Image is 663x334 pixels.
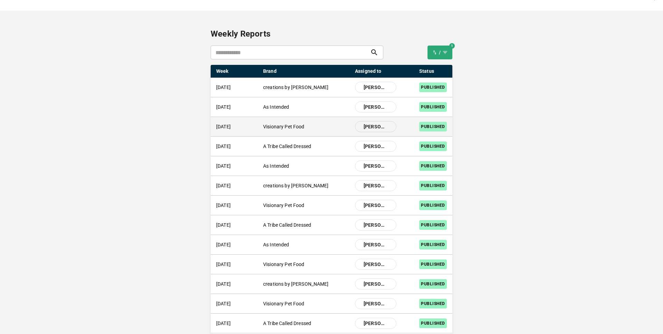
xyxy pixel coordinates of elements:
p: published [421,143,445,149]
p: [DATE] [216,281,258,288]
p: published [421,104,445,110]
p: Visionary Pet Food [263,261,349,268]
p: [DATE] [216,320,258,327]
p: published [421,242,445,248]
p: As Intended [263,241,349,248]
p: [DATE] [216,261,258,268]
a: [DATE]Visionary Pet Food[PERSON_NAME]published [211,117,452,136]
p: published [421,222,445,228]
p: [DATE] [216,241,258,248]
p: published [421,183,445,189]
p: Brand [263,68,349,75]
button: 1 [427,46,452,59]
span: [PERSON_NAME] [359,163,392,169]
a: [DATE]As Intended[PERSON_NAME]published [211,156,452,176]
p: creations by [PERSON_NAME] [263,182,349,189]
span: [PERSON_NAME] [359,261,392,268]
span: [PERSON_NAME] [359,222,392,228]
a: [DATE]A Tribe Called Dressed[PERSON_NAME]published [211,314,452,333]
p: creations by [PERSON_NAME] [263,281,349,288]
p: A Tribe Called Dressed [263,143,349,150]
p: [DATE] [216,222,258,229]
a: [DATE]creations by [PERSON_NAME][PERSON_NAME]published [211,78,452,97]
span: [PERSON_NAME] [359,104,392,110]
span: [PERSON_NAME] [359,143,392,150]
p: A Tribe Called Dressed [263,320,349,327]
span: [PERSON_NAME] [359,281,392,287]
p: [DATE] [216,202,258,209]
p: [DATE] [216,163,258,170]
a: [DATE]Visionary Pet Food[PERSON_NAME]published [211,255,452,274]
p: [DATE] [216,143,258,150]
a: [DATE]Visionary Pet Food[PERSON_NAME]published [211,294,452,313]
p: published [421,124,445,130]
span: [PERSON_NAME] [359,241,392,248]
p: published [421,202,445,208]
p: As Intended [263,163,349,170]
p: Assigned to [355,68,396,75]
p: creations by [PERSON_NAME] [263,84,349,91]
p: [DATE] [216,123,258,130]
p: published [421,163,445,169]
p: published [421,301,445,307]
p: Status [419,68,447,75]
a: [DATE]creations by [PERSON_NAME][PERSON_NAME]published [211,274,452,294]
a: [DATE]A Tribe Called Dressed[PERSON_NAME]published [211,215,452,235]
p: As Intended [263,104,349,111]
p: Visionary Pet Food [263,123,349,130]
a: [DATE]A Tribe Called Dressed[PERSON_NAME]published [211,137,452,156]
p: Visionary Pet Food [263,300,349,307]
p: published [421,261,445,267]
p: [DATE] [216,84,258,91]
p: [DATE] [216,104,258,111]
p: Week [216,68,258,74]
p: published [421,320,445,326]
a: [DATE]Visionary Pet Food[PERSON_NAME]published [211,196,452,215]
span: [PERSON_NAME] [359,300,392,307]
p: published [421,84,445,90]
a: [DATE]creations by [PERSON_NAME][PERSON_NAME]published [211,176,452,195]
a: [DATE]As Intended[PERSON_NAME]published [211,97,452,117]
p: published [421,281,445,287]
div: 1 [449,43,455,49]
p: [DATE] [216,182,258,189]
p: Weekly Reports [211,28,452,40]
p: Visionary Pet Food [263,202,349,209]
a: [DATE]As Intended[PERSON_NAME]published [211,235,452,254]
p: A Tribe Called Dressed [263,222,349,229]
span: [PERSON_NAME] [359,202,392,209]
span: [PERSON_NAME] [359,320,392,327]
span: [PERSON_NAME] [359,182,392,189]
span: [PERSON_NAME] [359,84,392,91]
span: [PERSON_NAME] [359,123,392,130]
p: [DATE] [216,300,258,307]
